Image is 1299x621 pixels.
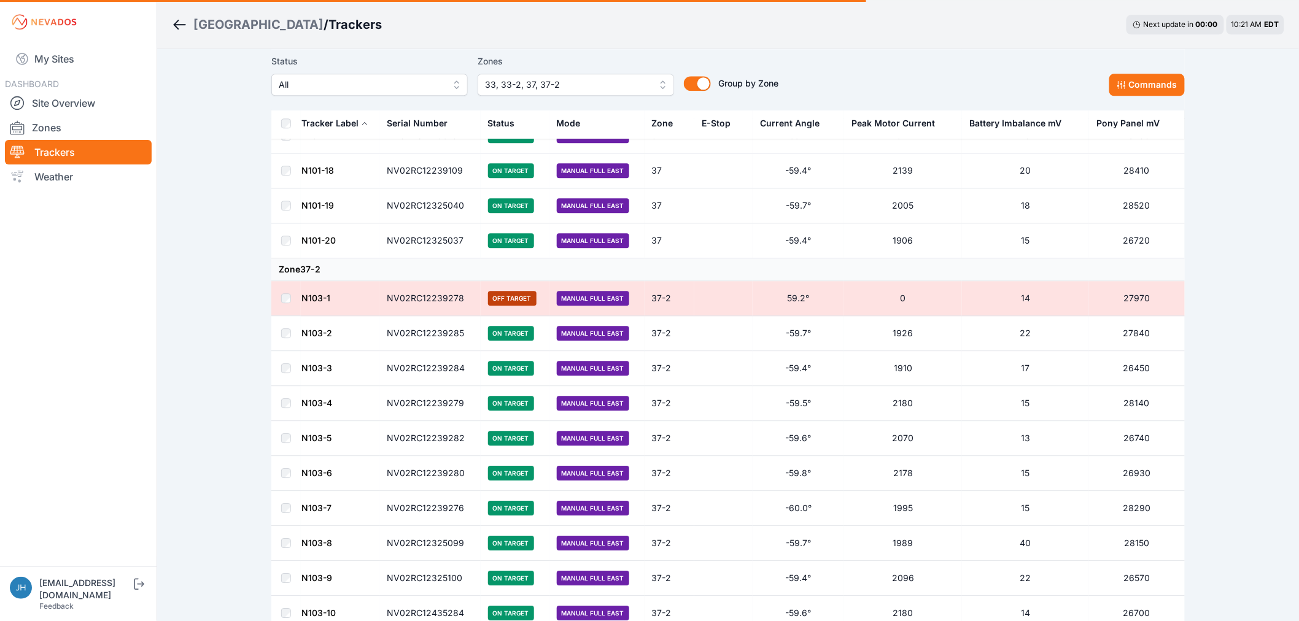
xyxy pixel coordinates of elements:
span: Manual Full East [557,198,629,213]
td: 1926 [844,316,962,351]
h3: Trackers [328,16,382,33]
td: 37-2 [645,421,695,456]
a: [GEOGRAPHIC_DATA] [193,16,324,33]
td: NV02RC12325040 [379,188,481,223]
td: 26450 [1089,351,1185,386]
td: -59.4° [753,561,844,596]
td: 37-2 [645,456,695,491]
td: 15 [962,223,1089,258]
td: NV02RC12239276 [379,491,481,526]
button: E-Stop [702,109,740,138]
img: jhaberkorn@invenergy.com [10,577,32,599]
td: NV02RC12239280 [379,456,481,491]
td: 2139 [844,153,962,188]
a: N103-4 [301,398,332,408]
span: On Target [488,536,534,550]
td: 0 [844,281,962,316]
td: 28290 [1089,491,1185,526]
span: Off Target [488,291,537,306]
td: -59.4° [753,153,844,188]
label: Status [271,54,468,69]
span: Manual Full East [557,361,629,376]
div: Pony Panel mV [1096,117,1160,129]
td: 1989 [844,526,962,561]
span: Manual Full East [557,466,629,480]
td: 1906 [844,223,962,258]
td: 37-2 [645,316,695,351]
a: N103-10 [301,607,336,618]
span: 10:21 AM [1231,20,1262,29]
button: Mode [557,109,591,138]
label: Zones [478,54,674,69]
td: 1910 [844,351,962,386]
td: NV02RC12239282 [379,421,481,456]
td: 22 [962,316,1089,351]
td: 20 [962,153,1089,188]
a: N101-20 [301,235,336,245]
button: Current Angle [760,109,829,138]
a: N101-19 [301,200,334,210]
button: Pony Panel mV [1096,109,1169,138]
td: 37-2 [645,561,695,596]
td: 37 [645,153,695,188]
td: 2070 [844,421,962,456]
a: N103-3 [301,363,332,373]
a: N103-9 [301,573,332,583]
a: Site Overview [5,91,152,115]
td: 37 [645,223,695,258]
td: 37 [645,188,695,223]
span: On Target [488,396,534,411]
div: Status [488,117,515,129]
button: Battery Imbalance mV [969,109,1071,138]
td: 2005 [844,188,962,223]
span: Next update in [1144,20,1194,29]
span: Manual Full East [557,501,629,515]
span: On Target [488,198,534,213]
span: Manual Full East [557,431,629,445]
td: NV02RC12325099 [379,526,481,561]
a: Trackers [5,140,152,164]
a: N103-1 [301,293,330,303]
td: 15 [962,456,1089,491]
td: NV02RC12325100 [379,561,481,596]
button: 33, 33-2, 37, 37-2 [478,74,674,96]
div: Current Angle [760,117,820,129]
span: Manual Full East [557,396,629,411]
td: 28150 [1089,526,1185,561]
td: -59.6° [753,421,844,456]
a: Zones [5,115,152,140]
td: 2096 [844,561,962,596]
td: 26720 [1089,223,1185,258]
button: Serial Number [387,109,457,138]
div: Battery Imbalance mV [969,117,1061,129]
div: Peak Motor Current [851,117,935,129]
td: 37-2 [645,491,695,526]
div: Mode [557,117,581,129]
a: Weather [5,164,152,189]
td: -59.8° [753,456,844,491]
span: Group by Zone [718,78,778,88]
span: Manual Full East [557,606,629,620]
td: 37-2 [645,351,695,386]
span: On Target [488,606,534,620]
td: NV02RC12239285 [379,316,481,351]
span: On Target [488,361,534,376]
span: On Target [488,501,534,515]
span: On Target [488,431,534,445]
span: On Target [488,163,534,178]
td: 27970 [1089,281,1185,316]
a: My Sites [5,44,152,74]
a: N101-18 [301,165,334,175]
td: NV02RC12239278 [379,281,481,316]
td: 15 [962,491,1089,526]
span: / [324,16,328,33]
img: Nevados [10,12,79,32]
td: Zone 37-2 [271,258,1185,281]
td: 27840 [1089,316,1185,351]
td: 28410 [1089,153,1185,188]
td: -60.0° [753,491,844,526]
td: 28140 [1089,386,1185,421]
span: On Target [488,571,534,585]
span: On Target [488,466,534,480]
div: [EMAIL_ADDRESS][DOMAIN_NAME] [39,577,131,601]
